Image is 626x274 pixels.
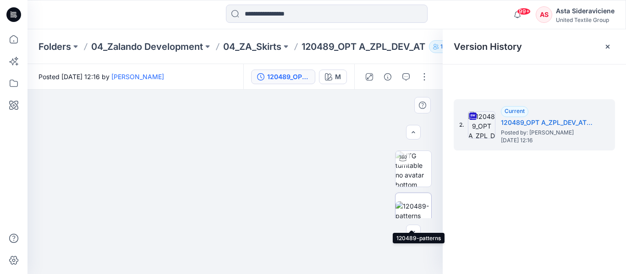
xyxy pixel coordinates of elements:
button: M [319,70,347,84]
a: Folders [38,40,71,53]
div: Asta Sideraviciene [556,5,615,16]
span: Posted [DATE] 12:16 by [38,72,164,81]
div: 120489_OPT A_ZPL_DEV_AT (1) [267,72,309,82]
span: Posted by: Anastasija Trusakova [501,128,593,137]
span: [DATE] 12:16 [501,137,593,144]
a: 04_Zalando Development [91,40,203,53]
button: Details [380,70,395,84]
div: United Textile Group [556,16,615,23]
img: 120489-patterns [395,201,431,220]
span: 99+ [517,8,531,15]
div: M [335,72,341,82]
a: 04_ZA_Skirts [223,40,281,53]
span: 2. [459,121,464,129]
span: Version History [454,41,522,52]
button: 120489_OPT A_ZPL_DEV_AT (1) [251,70,315,84]
span: Current [505,107,525,114]
h5: 120489_OPT A_ZPL_DEV_AT (1) [501,117,593,128]
p: 120489_OPT A_ZPL_DEV_AT [302,40,425,53]
div: AS [536,6,552,23]
img: UTG turntable no avatar bottom [395,151,431,187]
a: [PERSON_NAME] [111,73,164,81]
button: Close [604,43,611,50]
img: 120489_OPT A_ZPL_DEV_AT (1) [468,111,495,139]
button: 12 [429,40,457,53]
p: 12 [440,42,446,52]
